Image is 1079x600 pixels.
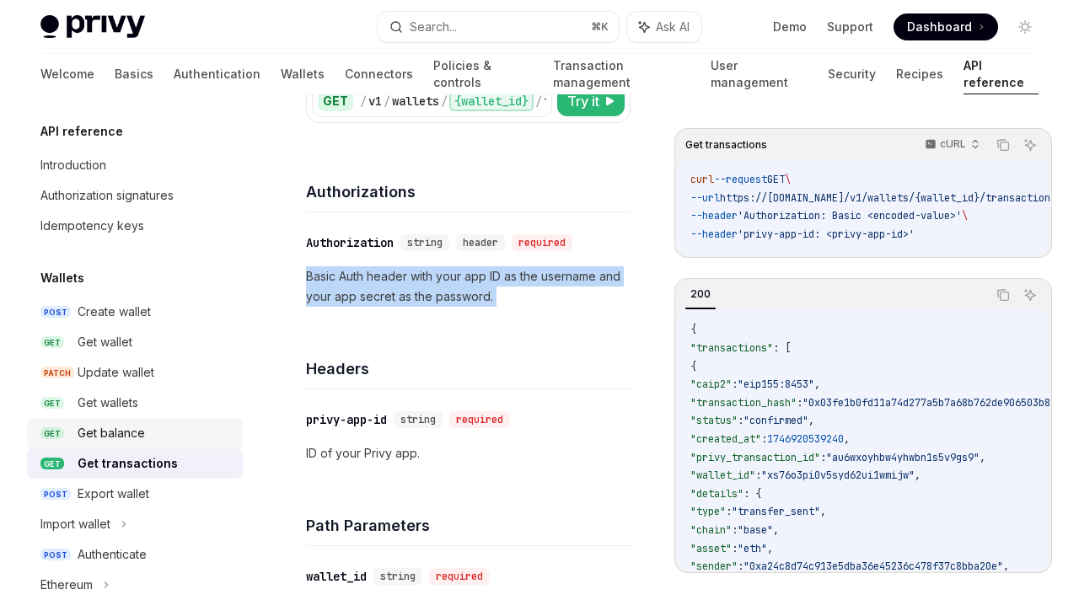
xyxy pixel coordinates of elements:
[40,367,74,379] span: PATCH
[743,487,761,501] span: : {
[738,378,814,391] span: "eip155:8453"
[714,173,767,186] span: --request
[827,19,873,35] a: Support
[78,453,178,474] div: Get transactions
[826,451,980,464] span: "au6wxoyhbw4yhwbn1s5v9gs9"
[40,427,64,440] span: GET
[40,575,93,595] div: Ethereum
[761,469,915,482] span: "xs76o3pi0v5syd62ui1wmijw"
[720,191,1056,205] span: https://[DOMAIN_NAME]/v1/wallets/{wallet_id}/transactions
[992,134,1014,156] button: Copy the contents from the code block
[711,54,808,94] a: User management
[915,131,987,159] button: cURL
[738,414,743,427] span: :
[814,378,820,391] span: ,
[690,378,732,391] span: "caip2"
[690,173,714,186] span: curl
[591,20,609,34] span: ⌘ K
[1019,134,1041,156] button: Ask AI
[407,236,443,249] span: string
[738,523,773,537] span: "base"
[773,19,807,35] a: Demo
[738,560,743,573] span: :
[40,458,64,470] span: GET
[78,332,132,352] div: Get wallet
[767,542,773,555] span: ,
[27,327,243,357] a: GETGet wallet
[773,523,779,537] span: ,
[40,54,94,94] a: Welcome
[808,414,814,427] span: ,
[767,173,785,186] span: GET
[738,228,915,241] span: 'privy-app-id: <privy-app-id>'
[732,378,738,391] span: :
[449,411,510,428] div: required
[40,488,71,501] span: POST
[400,413,436,426] span: string
[40,155,106,175] div: Introduction
[690,560,738,573] span: "sender"
[690,323,696,336] span: {
[40,514,110,534] div: Import wallet
[306,180,631,203] h4: Authorizations
[27,539,243,570] a: POSTAuthenticate
[78,302,151,322] div: Create wallet
[441,93,448,110] div: /
[907,19,972,35] span: Dashboard
[1003,560,1009,573] span: ,
[567,91,599,111] span: Try it
[992,284,1014,306] button: Copy the contents from the code block
[980,451,985,464] span: ,
[115,54,153,94] a: Basics
[306,443,631,463] p: ID of your Privy app.
[755,469,761,482] span: :
[690,523,732,537] span: "chain"
[318,91,353,111] div: GET
[78,362,154,383] div: Update wallet
[392,93,439,110] div: wallets
[40,549,71,561] span: POST
[463,236,498,249] span: header
[828,54,876,94] a: Security
[690,228,738,241] span: --header
[690,396,797,410] span: "transaction_hash"
[27,211,243,241] a: Idempotency keys
[690,341,773,355] span: "transactions"
[797,396,803,410] span: :
[894,13,998,40] a: Dashboard
[40,216,144,236] div: Idempotency keys
[773,341,791,355] span: : [
[940,137,966,151] p: cURL
[27,180,243,211] a: Authorization signatures
[306,357,631,380] h4: Headers
[690,505,726,518] span: "type"
[40,336,64,349] span: GET
[40,268,84,288] h5: Wallets
[690,542,732,555] span: "asset"
[27,479,243,509] a: POSTExport wallet
[40,121,123,142] h5: API reference
[281,54,325,94] a: Wallets
[78,544,147,565] div: Authenticate
[384,93,390,110] div: /
[410,17,457,37] div: Search...
[690,191,720,205] span: --url
[78,484,149,504] div: Export wallet
[690,209,738,222] span: --header
[378,12,619,42] button: Search...⌘K
[380,570,416,583] span: string
[78,393,138,413] div: Get wallets
[732,542,738,555] span: :
[690,360,696,373] span: {
[40,306,71,319] span: POST
[40,185,174,206] div: Authorization signatures
[360,93,367,110] div: /
[174,54,260,94] a: Authentication
[690,451,820,464] span: "privy_transaction_id"
[368,93,382,110] div: v1
[962,209,968,222] span: \
[553,54,690,94] a: Transaction management
[345,54,413,94] a: Connectors
[726,505,732,518] span: :
[743,414,808,427] span: "confirmed"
